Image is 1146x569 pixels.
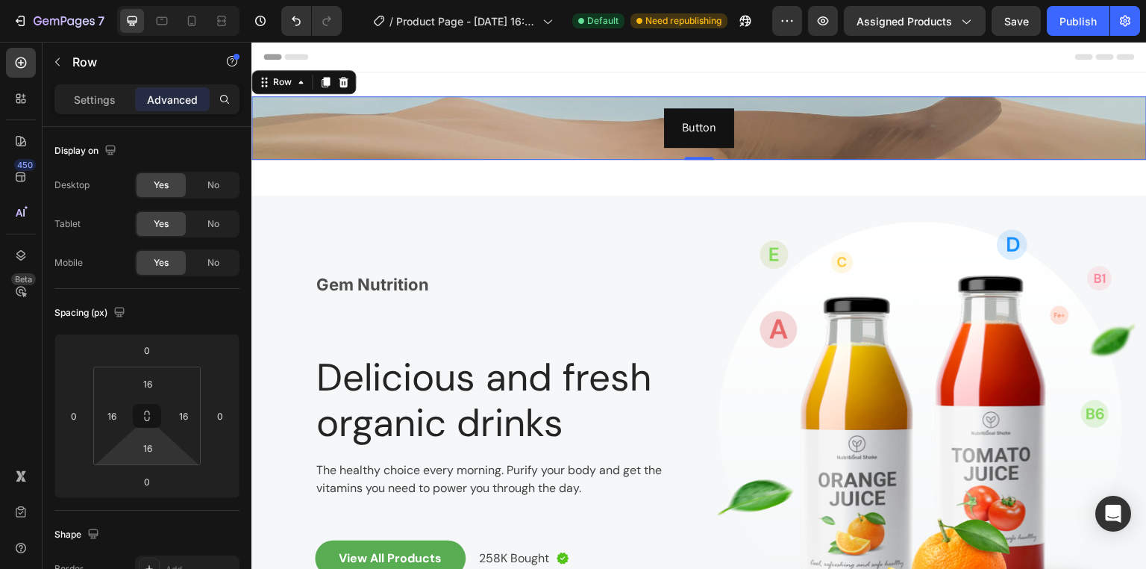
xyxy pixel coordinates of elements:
span: / [389,13,393,29]
input: l [172,405,195,427]
input: l [101,405,123,427]
div: Publish [1059,13,1097,29]
p: Settings [74,92,116,108]
span: Assigned Products [857,13,952,29]
div: Spacing (px) [54,303,128,323]
div: Display on [54,141,119,161]
p: 7 [98,12,104,30]
span: Default [587,14,619,28]
div: Shape [54,525,102,545]
span: Save [1004,15,1029,28]
div: Mobile [54,256,83,270]
button: Assigned Products [844,6,986,36]
p: The healthy choice every morning. Purify your body and get the vitamins you need to power you thr... [65,420,428,455]
span: No [207,178,219,192]
span: Yes [154,178,169,192]
div: Tablet [54,217,81,231]
input: 0 [132,339,162,361]
input: 16px [133,437,163,459]
img: Alt Image [305,511,317,523]
input: 16px [133,373,163,395]
p: Advanced [147,92,198,108]
span: Need republishing [645,14,721,28]
p: Button [430,75,465,97]
div: Open Intercom Messenger [1095,496,1131,532]
div: Row [19,34,43,47]
div: Undo/Redo [281,6,342,36]
input: 0 [63,405,85,427]
strong: Gem Nutrition [65,233,178,252]
span: Yes [154,217,169,231]
div: View All Products [87,508,190,526]
h2: Delicious and fresh organic drinks [63,311,430,405]
button: 7 [6,6,111,36]
div: Beta [11,273,36,285]
button: View All Products [63,499,214,535]
input: 0 [209,405,231,427]
div: 450 [14,159,36,171]
span: Product Page - [DATE] 16:39:48 [396,13,536,29]
button: Publish [1047,6,1109,36]
input: 0 [132,470,162,493]
span: No [207,256,219,270]
button: <p>Button</p> [413,66,483,106]
span: Yes [154,256,169,270]
p: 258K Bought [228,508,298,526]
button: Save [992,6,1041,36]
p: Row [72,53,199,71]
div: Desktop [54,178,90,192]
span: No [207,217,219,231]
iframe: Design area [251,42,1146,569]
